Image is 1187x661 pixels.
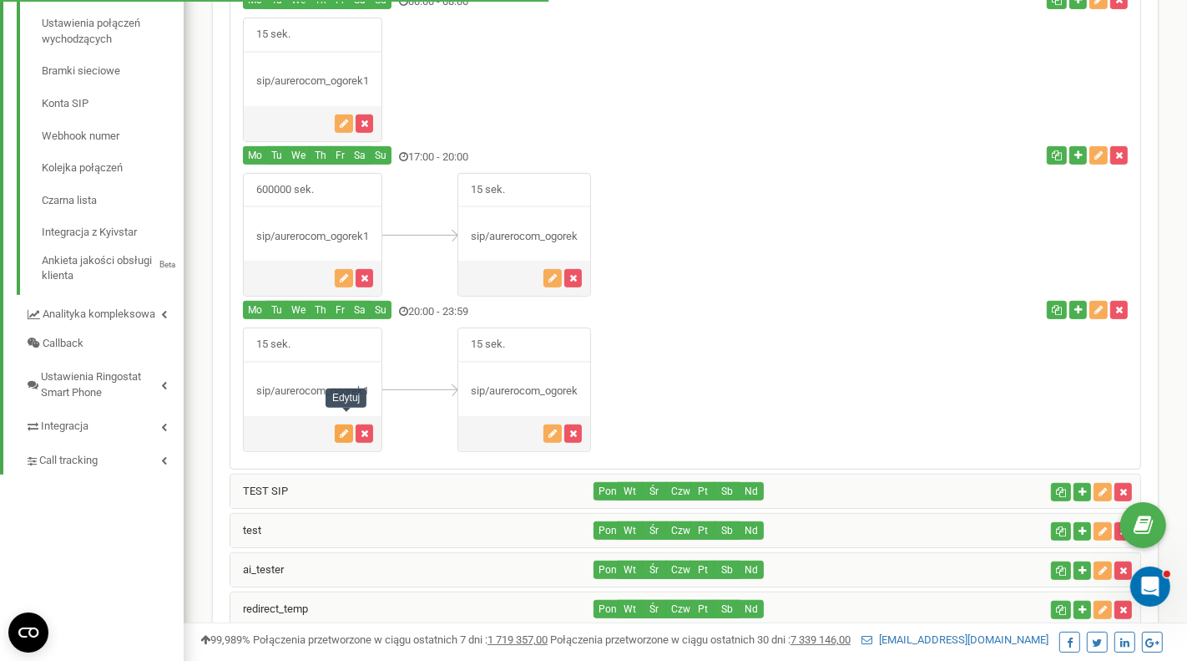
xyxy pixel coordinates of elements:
[244,174,326,206] span: 600000 sek.
[666,521,691,540] button: Czw
[690,561,715,579] button: Pt
[244,328,303,361] span: 15 sek.
[593,561,619,579] button: Pon
[593,482,619,501] button: Pon
[349,301,371,319] button: Sa
[715,482,740,501] button: Sb
[642,482,667,501] button: Śr
[618,521,643,540] button: Wt
[739,521,764,540] button: Nd
[370,301,391,319] button: Su
[230,146,837,169] div: 17:00 - 20:00
[41,369,161,400] span: Ustawienia Ringostat Smart Phone
[266,146,287,165] button: Tu
[25,295,184,329] a: Analityka kompleksowa
[715,521,740,540] button: Sb
[690,482,715,501] button: Pt
[25,358,184,407] a: Ustawienia Ringostat Smart Phone
[618,482,643,501] button: Wt
[690,521,715,540] button: Pt
[42,55,184,88] a: Bramki sieciowe
[593,521,619,540] button: Pon
[861,633,1048,646] a: [EMAIL_ADDRESS][DOMAIN_NAME]
[1130,567,1170,607] iframe: Intercom live chat
[326,389,366,408] div: Edytuj
[618,561,643,579] button: Wt
[42,216,184,249] a: Integracja z Kyivstar
[349,146,371,165] button: Sa
[42,88,184,120] a: Konta SIP
[370,146,391,165] button: Su
[458,328,518,361] span: 15 sek.
[253,633,548,646] span: Połączenia przetworzone w ciągu ostatnich 7 dni :
[243,146,267,165] button: Mo
[230,563,284,576] a: ai_tester
[41,419,88,435] span: Integracja
[458,229,590,245] div: sip/aurerocom_ogorek
[666,561,691,579] button: Czw
[25,407,184,441] a: Integracja
[230,485,288,497] a: TEST SIP
[642,600,667,618] button: Śr
[642,561,667,579] button: Śr
[43,307,155,323] span: Analityka kompleksowa
[244,18,303,51] span: 15 sek.
[8,613,48,653] button: Open CMP widget
[331,301,350,319] button: Fr
[739,561,764,579] button: Nd
[458,384,590,399] div: sip/aurerocom_ogorek
[310,146,331,165] button: Th
[42,152,184,185] a: Kolejka połączeń
[331,146,350,165] button: Fr
[266,301,287,319] button: Tu
[618,600,643,618] button: Wt
[244,384,381,399] div: sip/aurerocom_ogorek1
[593,600,619,618] button: Pon
[244,74,381,89] div: sip/aurerocom_ogorek1
[25,329,184,358] a: Callback
[230,524,261,536] a: test
[690,600,715,618] button: Pt
[243,301,267,319] button: Mo
[39,453,98,469] span: Call tracking
[42,8,184,55] a: Ustawienia połączeń wychodzących
[642,521,667,540] button: Śr
[458,174,518,206] span: 15 sek.
[487,633,548,646] u: 1 719 357,00
[739,600,764,618] button: Nd
[286,146,311,165] button: We
[25,441,184,475] a: Call tracking
[715,600,740,618] button: Sb
[244,229,381,245] div: sip/aurerocom_ogorek1
[739,482,764,501] button: Nd
[200,633,250,646] span: 99,989%
[42,120,184,153] a: Webhook numer
[715,561,740,579] button: Sb
[790,633,851,646] u: 7 339 146,00
[286,301,311,319] button: We
[230,301,837,323] div: 20:00 - 23:59
[550,633,851,646] span: Połączenia przetworzone w ciągu ostatnich 30 dni :
[42,185,184,217] a: Czarna lista
[666,482,691,501] button: Czw
[666,600,691,618] button: Czw
[310,301,331,319] button: Th
[230,603,308,615] a: redirect_temp
[43,336,83,352] span: Callback
[42,249,184,284] a: Ankieta jakości obsługi klientaBeta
